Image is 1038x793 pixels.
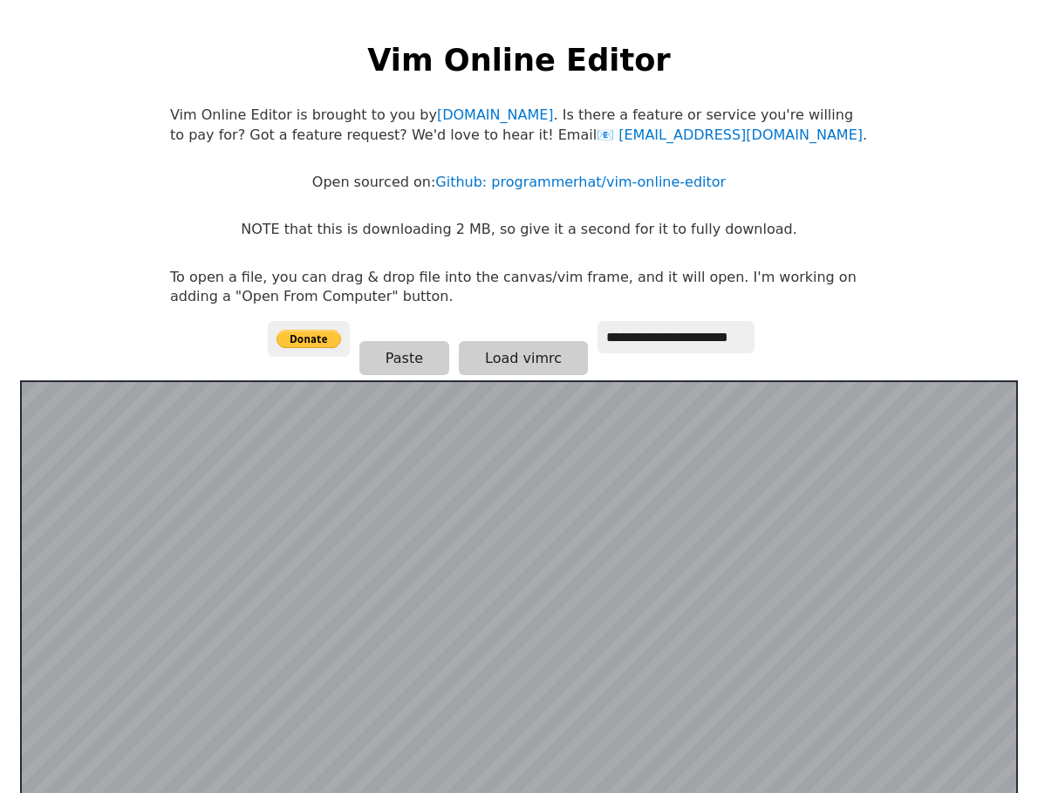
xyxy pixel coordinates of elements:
[359,341,449,375] button: Paste
[597,126,863,143] a: [EMAIL_ADDRESS][DOMAIN_NAME]
[435,174,726,190] a: Github: programmerhat/vim-online-editor
[459,341,588,375] button: Load vimrc
[437,106,554,123] a: [DOMAIN_NAME]
[367,38,670,81] h1: Vim Online Editor
[312,173,726,192] p: Open sourced on:
[170,106,868,145] p: Vim Online Editor is brought to you by . Is there a feature or service you're willing to pay for?...
[241,220,796,239] p: NOTE that this is downloading 2 MB, so give it a second for it to fully download.
[170,268,868,307] p: To open a file, you can drag & drop file into the canvas/vim frame, and it will open. I'm working...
